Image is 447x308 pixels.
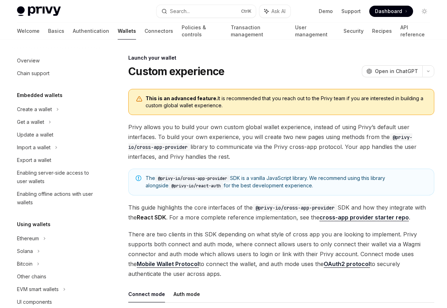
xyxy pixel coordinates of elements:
[17,247,33,255] div: Solana
[341,8,361,15] a: Support
[128,54,434,61] div: Launch your wallet
[136,175,141,181] svg: Note
[375,68,418,75] span: Open in ChatGPT
[11,270,102,283] a: Other chains
[17,143,51,152] div: Import a wallet
[343,23,364,40] a: Security
[231,23,287,40] a: Transaction management
[241,8,252,14] span: Ctrl K
[11,128,102,141] a: Update a wallet
[128,122,434,162] span: Privy allows you to build your own custom global wallet experience, instead of using Privy’s defa...
[17,298,52,306] div: UI components
[271,8,286,15] span: Ask AI
[155,175,230,182] code: @privy-io/cross-app-provider
[11,188,102,209] a: Enabling offline actions with user wallets
[17,220,51,229] h5: Using wallets
[319,8,333,15] a: Demo
[48,23,64,40] a: Basics
[73,23,109,40] a: Authentication
[11,154,102,167] a: Export a wallet
[17,23,40,40] a: Welcome
[17,272,46,281] div: Other chains
[319,214,409,221] a: cross-app provider starter repo
[128,229,434,279] span: There are two clients in this SDK depending on what style of cross app you are looking to impleme...
[137,214,166,221] strong: React SDK
[17,56,40,65] div: Overview
[17,156,51,164] div: Export a wallet
[259,5,290,18] button: Ask AI
[169,182,224,189] code: @privy-io/react-auth
[137,260,199,268] a: Mobile Wallet Protocol
[375,8,402,15] span: Dashboard
[319,214,409,221] strong: cross-app provider starter repo
[369,6,413,17] a: Dashboard
[17,105,52,114] div: Create a wallet
[128,203,434,222] span: This guide highlights the core interfaces of the SDK and how they integrate with the . For a more...
[419,6,430,17] button: Toggle dark mode
[146,95,218,101] b: This is an advanced feature.
[295,23,335,40] a: User management
[17,169,98,186] div: Enabling server-side access to user wallets
[11,167,102,188] a: Enabling server-side access to user wallets
[145,23,173,40] a: Connectors
[173,286,200,302] button: Auth mode
[17,118,44,126] div: Get a wallet
[146,175,427,189] span: The SDK is a vanilla JavaScript library. We recommend using this library alongside for the best d...
[17,69,49,78] div: Chain support
[128,65,224,78] h1: Custom experience
[17,285,59,294] div: EVM smart wallets
[372,23,392,40] a: Recipes
[17,6,61,16] img: light logo
[170,7,190,16] div: Search...
[157,5,256,18] button: Search...CtrlK
[128,286,165,302] button: Connect mode
[146,95,427,109] span: It is recommended that you reach out to the Privy team if you are interested in building a custom...
[400,23,430,40] a: API reference
[362,65,422,77] button: Open in ChatGPT
[136,96,143,103] svg: Warning
[17,131,53,139] div: Update a wallet
[17,234,39,243] div: Ethereum
[324,260,370,268] a: OAuth2 protocol
[11,54,102,67] a: Overview
[182,23,222,40] a: Policies & controls
[118,23,136,40] a: Wallets
[17,260,33,268] div: Bitcoin
[17,190,98,207] div: Enabling offline actions with user wallets
[17,91,63,99] h5: Embedded wallets
[253,204,337,212] code: @privy-io/cross-app-provider
[11,67,102,80] a: Chain support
